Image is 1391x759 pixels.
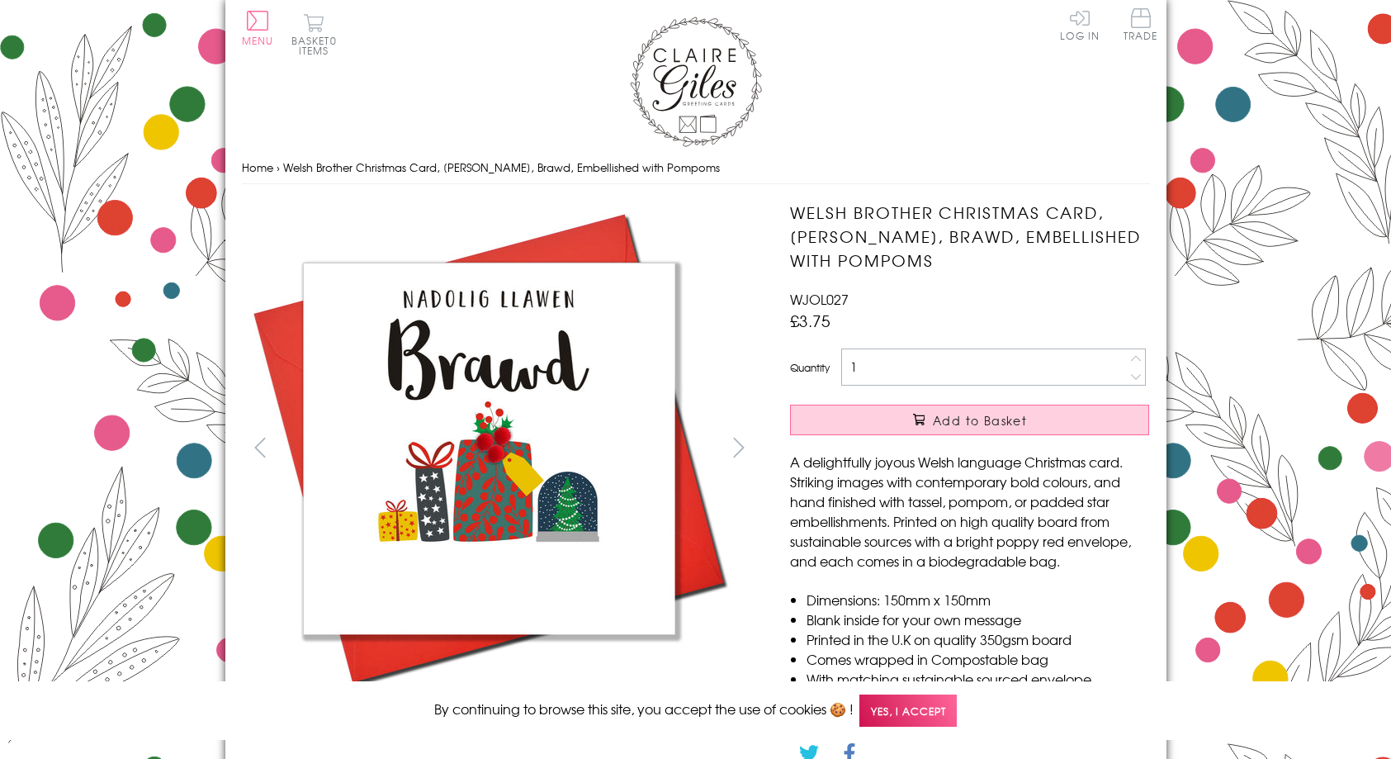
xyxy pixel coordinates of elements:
[757,201,1252,696] img: Welsh Brother Christmas Card, Nadolig Llawen, Brawd, Embellished with Pompoms
[720,429,757,466] button: next
[790,405,1149,435] button: Add to Basket
[1124,8,1158,44] a: Trade
[1060,8,1100,40] a: Log In
[933,412,1027,429] span: Add to Basket
[299,33,337,58] span: 0 items
[283,159,720,175] span: Welsh Brother Christmas Card, [PERSON_NAME], Brawd, Embellished with Pompoms
[1124,8,1158,40] span: Trade
[790,289,849,309] span: WJOL027
[241,201,736,696] img: Welsh Brother Christmas Card, Nadolig Llawen, Brawd, Embellished with Pompoms
[242,159,273,175] a: Home
[242,33,274,48] span: Menu
[790,309,830,332] span: £3.75
[790,201,1149,272] h1: Welsh Brother Christmas Card, [PERSON_NAME], Brawd, Embellished with Pompoms
[807,590,1149,610] li: Dimensions: 150mm x 150mm
[790,452,1149,571] p: A delightfully joyous Welsh language Christmas card. Striking images with contemporary bold colou...
[807,649,1149,669] li: Comes wrapped in Compostable bag
[242,151,1150,185] nav: breadcrumbs
[807,610,1149,629] li: Blank inside for your own message
[807,629,1149,649] li: Printed in the U.K on quality 350gsm board
[242,11,274,45] button: Menu
[291,13,337,55] button: Basket0 items
[859,695,957,727] span: Yes, I accept
[277,159,280,175] span: ›
[630,17,762,147] img: Claire Giles Greetings Cards
[242,429,279,466] button: prev
[807,669,1149,689] li: With matching sustainable sourced envelope
[790,360,830,375] label: Quantity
